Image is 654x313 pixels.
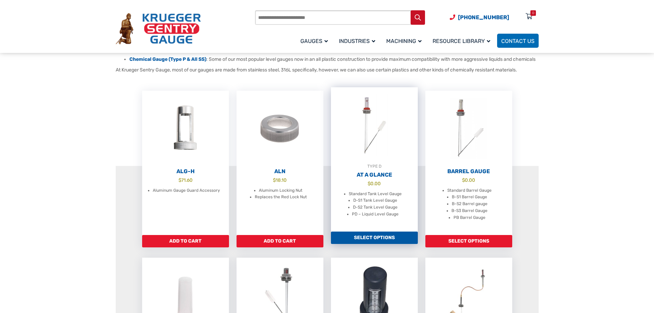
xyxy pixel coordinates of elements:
img: ALG-OF [142,91,229,166]
bdi: 71.60 [179,177,193,183]
span: $ [273,177,276,183]
a: Chemical Gauge (Type P & All SS) [129,56,206,62]
a: Gauges [296,33,335,49]
a: Add to cart: “ALN” [237,235,323,247]
bdi: 0.00 [368,181,381,186]
a: Barrel Gauge $0.00 Standard Barrel Gauge B-S1 Barrel Gauge B-S2 Barrel gauge B-S3 Barrel Gauge PB... [425,91,512,235]
li: B-S3 Barrel Gauge [451,208,487,214]
span: Resource Library [433,38,490,44]
li: Standard Barrel Gauge [447,187,492,194]
span: [PHONE_NUMBER] [458,14,509,21]
a: Industries [335,33,382,49]
p: At Krueger Sentry Gauge, most of our gauges are made from stainless steel, 316L specifically, how... [116,66,539,74]
a: Add to cart: “At A Glance” [331,232,418,244]
li: D-S2 Tank Level Gauge [353,204,398,211]
span: Gauges [300,38,328,44]
a: Contact Us [497,34,539,48]
span: Industries [339,38,375,44]
a: Machining [382,33,428,49]
h2: ALN [237,168,323,175]
a: Add to cart: “Barrel Gauge” [425,235,512,247]
a: TYPE DAt A Glance $0.00 Standard Tank Level Gauge D-S1 Tank Level Gauge D-S2 Tank Level Gauge PD ... [331,87,418,232]
span: Contact Us [501,38,535,44]
li: B-S1 Barrel Gauge [452,194,487,201]
span: Machining [386,38,422,44]
li: PB Barrel Gauge [454,214,485,221]
bdi: 18.10 [273,177,287,183]
li: Aluminum Locking Nut [259,187,302,194]
a: ALN $18.10 Aluminum Locking Nut Replaces the Red Lock Nut [237,91,323,235]
h2: ALG-H [142,168,229,175]
li: PD – Liquid Level Gauge [352,211,399,218]
div: 0 [532,10,534,16]
li: : Some of our most popular level gauges now in an all plastic construction to provide maximum com... [129,56,539,63]
img: ALN [237,91,323,166]
span: $ [368,181,370,186]
li: Aluminum Gauge Guard Accessory [153,187,220,194]
img: At A Glance [331,87,418,163]
li: D-S1 Tank Level Gauge [353,197,397,204]
li: B-S2 Barrel gauge [452,201,487,208]
img: Barrel Gauge [425,91,512,166]
img: Krueger Sentry Gauge [116,13,201,45]
a: Add to cart: “ALG-H” [142,235,229,247]
a: Phone Number (920) 434-8860 [450,13,509,22]
bdi: 0.00 [462,177,475,183]
span: $ [462,177,465,183]
div: TYPE D [331,163,418,170]
h2: At A Glance [331,171,418,178]
li: Standard Tank Level Gauge [349,191,402,198]
span: $ [179,177,181,183]
li: Replaces the Red Lock Nut [255,194,307,201]
a: Resource Library [428,33,497,49]
a: ALG-H $71.60 Aluminum Gauge Guard Accessory [142,91,229,235]
h2: Barrel Gauge [425,168,512,175]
